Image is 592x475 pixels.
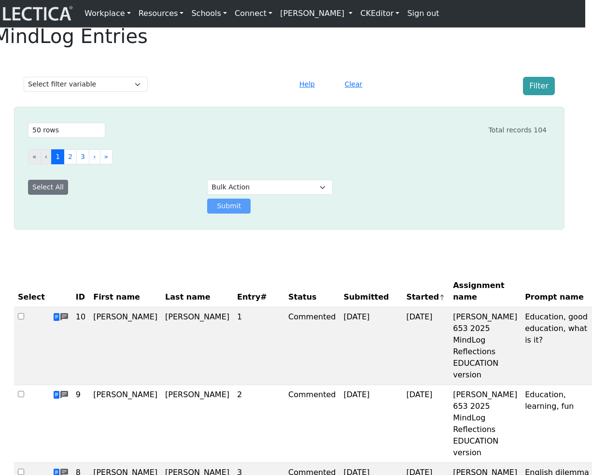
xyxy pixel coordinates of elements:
[81,4,135,23] a: Workplace
[295,79,319,88] a: Help
[161,276,233,307] th: Last name
[100,149,113,164] button: Go to last page
[523,77,555,95] button: Filter
[161,307,233,385] td: [PERSON_NAME]
[288,291,317,303] span: Status
[402,385,449,463] td: [DATE]
[89,149,100,164] button: Go to next page
[135,4,188,23] a: Resources
[187,4,231,23] a: Schools
[231,4,276,23] a: Connect
[449,385,521,463] td: [PERSON_NAME] 653 2025 MindLog Reflections EDUCATION version
[449,307,521,385] td: [PERSON_NAME] 653 2025 MindLog Reflections EDUCATION version
[233,307,284,385] td: 1
[53,390,60,400] span: view
[339,307,402,385] td: [DATE]
[295,77,319,92] button: Help
[525,291,584,303] span: Prompt name
[93,291,140,303] span: First name
[276,4,356,23] a: [PERSON_NAME]
[72,307,89,385] td: 10
[28,149,547,164] ul: Pagination
[402,276,449,307] th: Started
[89,307,161,385] td: [PERSON_NAME]
[72,385,89,463] td: 9
[28,180,68,195] button: Select All
[340,77,367,92] button: Clear
[161,385,233,463] td: [PERSON_NAME]
[53,313,60,322] span: view
[14,276,49,307] th: Select
[60,312,68,323] span: comments
[284,385,339,463] td: Commented
[76,149,89,164] button: Go to page 3
[76,291,85,303] span: ID
[356,4,403,23] a: CKEditor
[233,385,284,463] td: 2
[339,385,402,463] td: [DATE]
[60,389,68,401] span: comments
[64,149,77,164] button: Go to page 2
[0,4,73,23] img: lecticalive
[489,125,547,135] div: Total records 104
[453,280,517,303] span: Assignment name
[237,291,281,303] span: Entry#
[51,149,64,164] button: Go to page 1
[402,307,449,385] td: [DATE]
[284,307,339,385] td: Commented
[89,385,161,463] td: [PERSON_NAME]
[343,291,389,303] span: Submitted
[403,4,443,23] a: Sign out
